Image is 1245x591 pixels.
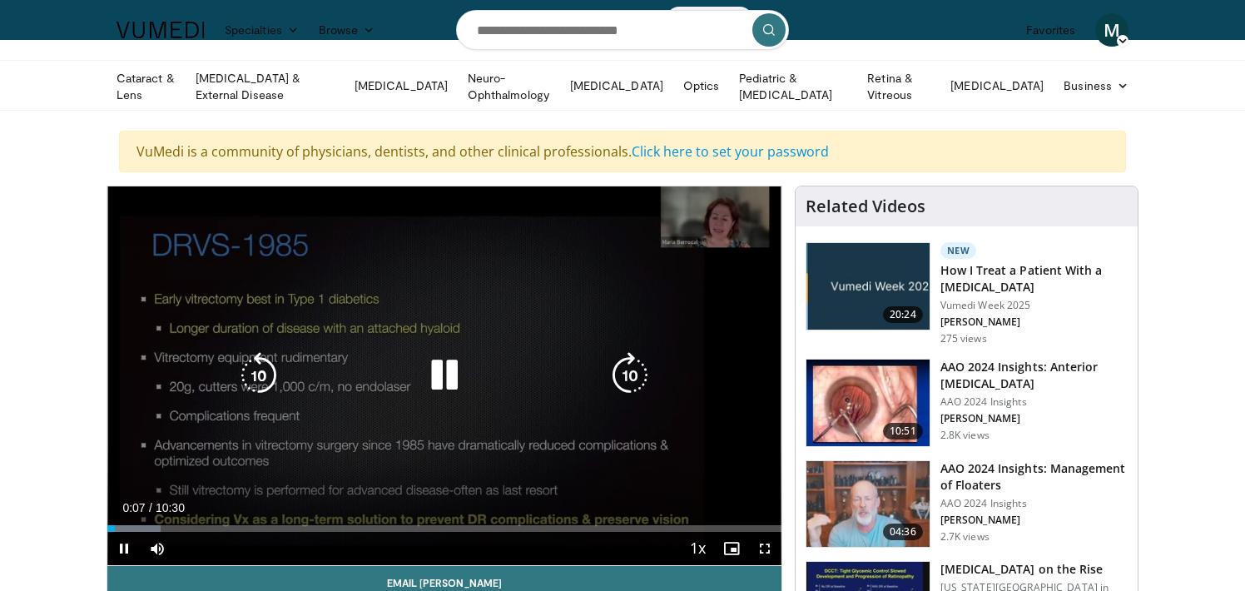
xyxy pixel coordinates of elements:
[940,514,1128,527] p: [PERSON_NAME]
[682,532,715,565] button: Playback Rate
[940,412,1128,425] p: [PERSON_NAME]
[673,69,729,102] a: Optics
[806,359,1128,447] a: 10:51 AAO 2024 Insights: Anterior [MEDICAL_DATA] AAO 2024 Insights [PERSON_NAME] 2.8K views
[1054,69,1138,102] a: Business
[156,501,185,514] span: 10:30
[940,395,1128,409] p: AAO 2024 Insights
[857,70,940,103] a: Retina & Vitreous
[940,530,990,544] p: 2.7K views
[806,461,930,548] img: 8e655e61-78ac-4b3e-a4e7-f43113671c25.150x105_q85_crop-smart_upscale.jpg
[940,69,1054,102] a: [MEDICAL_DATA]
[458,70,560,103] a: Neuro-Ophthalmology
[186,70,345,103] a: [MEDICAL_DATA] & External Disease
[883,423,923,440] span: 10:51
[806,360,930,446] img: fd942f01-32bb-45af-b226-b96b538a46e6.150x105_q85_crop-smart_upscale.jpg
[149,501,152,514] span: /
[107,532,141,565] button: Pause
[940,315,1128,329] p: [PERSON_NAME]
[940,359,1128,392] h3: AAO 2024 Insights: Anterior [MEDICAL_DATA]
[748,532,781,565] button: Fullscreen
[456,10,789,50] input: Search topics, interventions
[215,13,309,47] a: Specialties
[122,501,145,514] span: 0:07
[940,460,1128,494] h3: AAO 2024 Insights: Management of Floaters
[806,460,1128,549] a: 04:36 AAO 2024 Insights: Management of Floaters AAO 2024 Insights [PERSON_NAME] 2.7K views
[117,22,205,38] img: VuMedi Logo
[883,524,923,540] span: 04:36
[345,69,458,102] a: [MEDICAL_DATA]
[806,242,1128,345] a: 20:24 New How I Treat a Patient With a [MEDICAL_DATA] Vumedi Week 2025 [PERSON_NAME] 275 views
[940,332,987,345] p: 275 views
[940,299,1128,312] p: Vumedi Week 2025
[1016,13,1085,47] a: Favorites
[715,532,748,565] button: Enable picture-in-picture mode
[940,262,1128,295] h3: How I Treat a Patient With a [MEDICAL_DATA]
[119,131,1126,172] div: VuMedi is a community of physicians, dentists, and other clinical professionals.
[940,561,1128,578] h3: [MEDICAL_DATA] on the Rise
[1095,13,1128,47] a: M
[560,69,673,102] a: [MEDICAL_DATA]
[940,429,990,442] p: 2.8K views
[107,186,781,566] video-js: Video Player
[940,242,977,259] p: New
[883,306,923,323] span: 20:24
[141,532,174,565] button: Mute
[806,243,930,330] img: 02d29458-18ce-4e7f-be78-7423ab9bdffd.jpg.150x105_q85_crop-smart_upscale.jpg
[107,70,186,103] a: Cataract & Lens
[632,142,829,161] a: Click here to set your password
[729,70,857,103] a: Pediatric & [MEDICAL_DATA]
[107,525,781,532] div: Progress Bar
[806,196,925,216] h4: Related Videos
[309,13,385,47] a: Browse
[940,497,1128,510] p: AAO 2024 Insights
